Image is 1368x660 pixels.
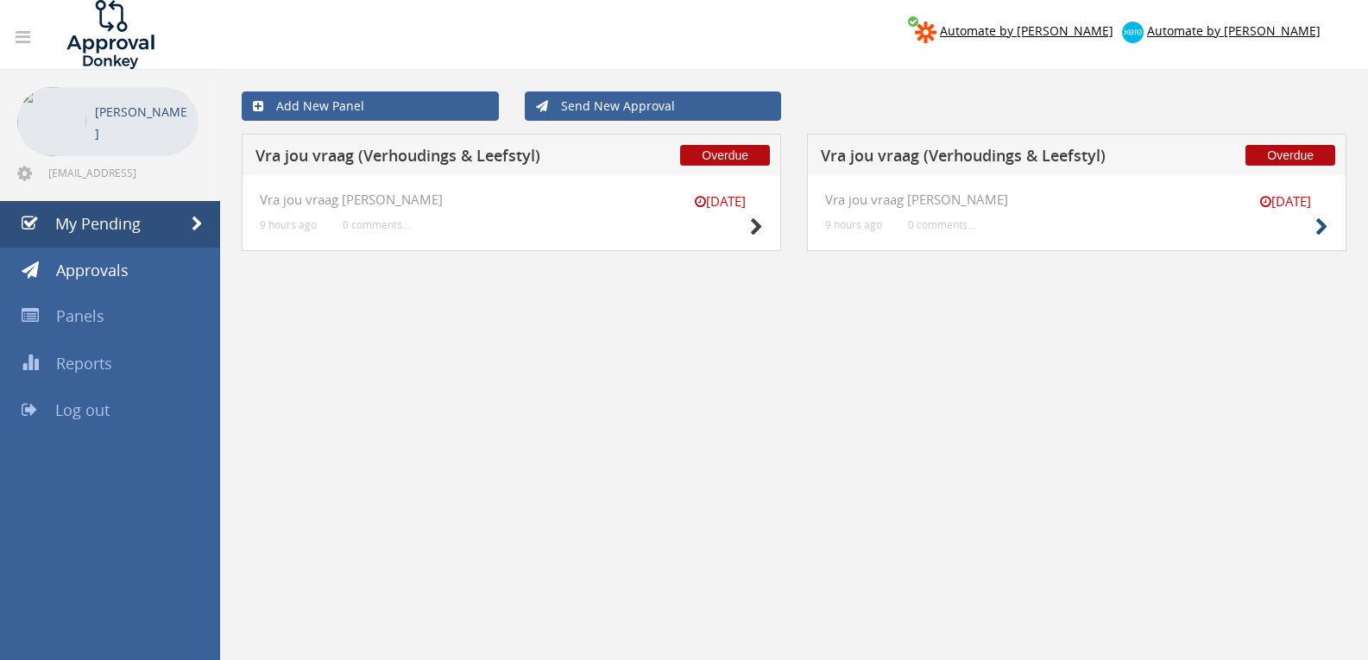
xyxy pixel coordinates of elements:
p: [PERSON_NAME] [95,101,190,144]
span: Log out [55,399,110,420]
img: xero-logo.png [1122,22,1144,43]
a: Send New Approval [525,91,782,121]
a: Add New Panel [242,91,499,121]
span: Approvals [56,260,129,280]
h5: Vra jou vraag (Verhoudings & Leefstyl) [821,148,1179,169]
span: My Pending [55,213,141,234]
span: Overdue [680,145,770,166]
small: 0 comments... [343,218,410,231]
span: Automate by [PERSON_NAME] [1147,22,1321,39]
span: Overdue [1245,145,1335,166]
h5: Vra jou vraag (Verhoudings & Leefstyl) [255,148,614,169]
h4: Vra jou vraag [PERSON_NAME] [825,192,1328,207]
small: 9 hours ago [260,218,317,231]
small: 9 hours ago [825,218,882,231]
img: zapier-logomark.png [915,22,936,43]
small: 0 comments... [908,218,975,231]
span: Panels [56,305,104,326]
h4: Vra jou vraag [PERSON_NAME] [260,192,763,207]
span: Reports [56,353,112,374]
span: Automate by [PERSON_NAME] [940,22,1113,39]
span: [EMAIL_ADDRESS][DOMAIN_NAME] [48,166,195,179]
small: [DATE] [677,192,763,211]
small: [DATE] [1242,192,1328,211]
